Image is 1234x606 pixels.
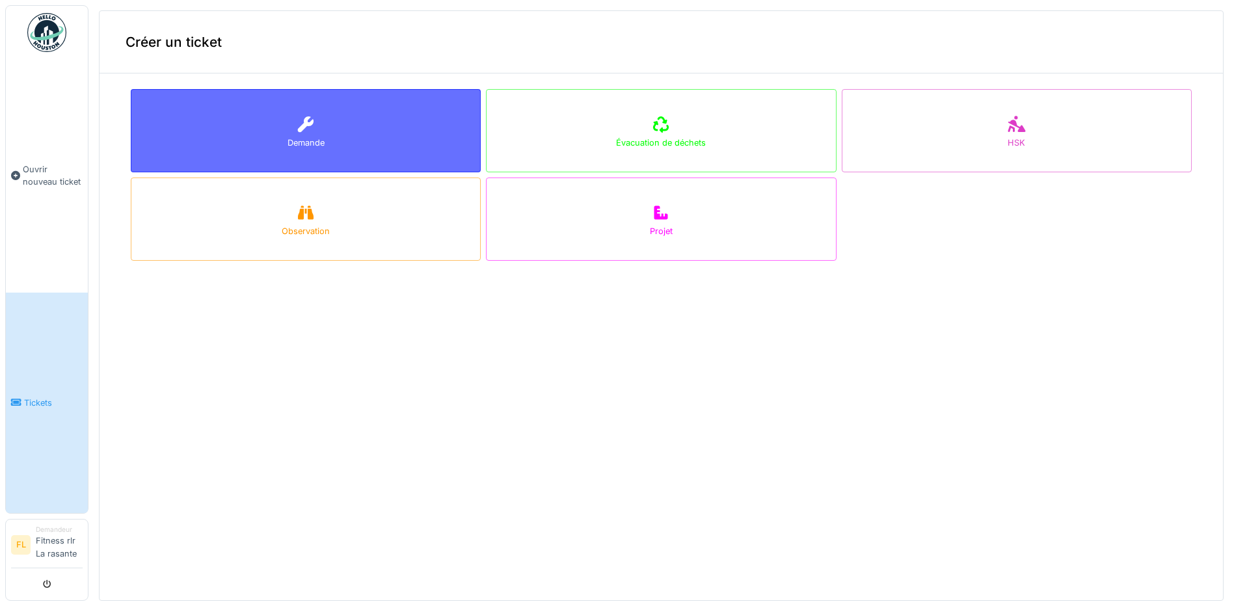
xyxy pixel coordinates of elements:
[6,293,88,513] a: Tickets
[23,163,83,188] span: Ouvrir nouveau ticket
[100,11,1223,73] div: Créer un ticket
[11,535,31,555] li: FL
[650,225,673,237] div: Projet
[11,525,83,568] a: FL DemandeurFitness rlr La rasante
[6,59,88,293] a: Ouvrir nouveau ticket
[1008,137,1025,149] div: HSK
[288,137,325,149] div: Demande
[24,397,83,409] span: Tickets
[616,137,706,149] div: Évacuation de déchets
[36,525,83,565] li: Fitness rlr La rasante
[27,13,66,52] img: Badge_color-CXgf-gQk.svg
[36,525,83,534] div: Demandeur
[282,225,330,237] div: Observation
